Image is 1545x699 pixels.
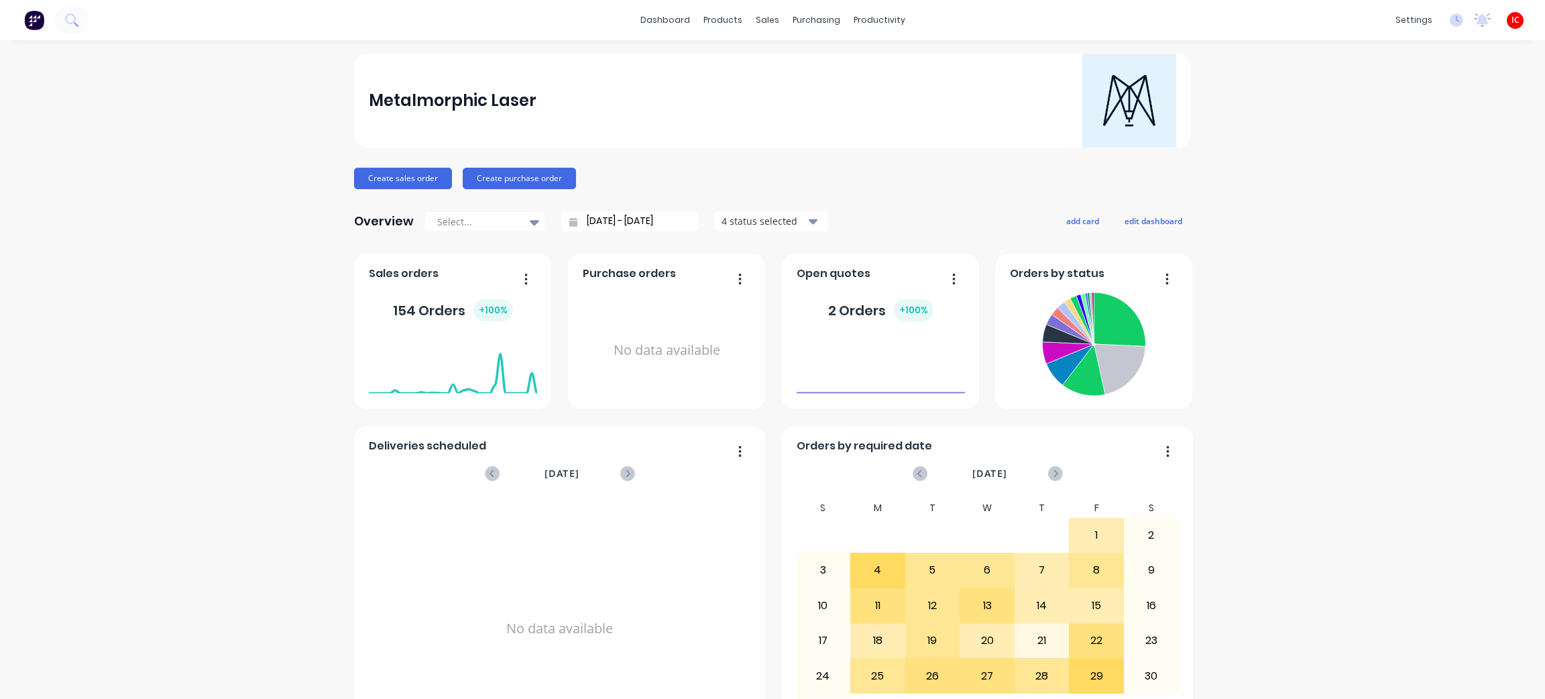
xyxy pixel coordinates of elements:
[1069,498,1124,518] div: F
[797,624,850,657] div: 17
[1124,498,1179,518] div: S
[1070,624,1123,657] div: 22
[905,498,960,518] div: T
[369,266,439,282] span: Sales orders
[24,10,44,30] img: Factory
[1015,498,1070,518] div: T
[851,624,905,657] div: 18
[797,553,850,587] div: 3
[1070,589,1123,623] div: 15
[1010,266,1104,282] span: Orders by status
[851,659,905,692] div: 25
[1015,624,1069,657] div: 21
[828,299,933,321] div: 2 Orders
[354,168,452,189] button: Create sales order
[960,589,1014,623] div: 13
[393,299,513,321] div: 154 Orders
[1125,589,1178,623] div: 16
[634,10,697,30] a: dashboard
[583,287,751,414] div: No data available
[1082,54,1176,148] img: Metalmorphic Laser
[906,659,960,692] div: 26
[1511,14,1520,26] span: IC
[1116,212,1191,229] button: edit dashboard
[1070,553,1123,587] div: 8
[906,589,960,623] div: 12
[894,299,933,321] div: + 100 %
[1015,659,1069,692] div: 28
[1389,10,1439,30] div: settings
[850,498,905,518] div: M
[906,624,960,657] div: 19
[1125,519,1178,552] div: 2
[1070,519,1123,552] div: 1
[960,553,1014,587] div: 6
[1015,553,1069,587] div: 7
[473,299,513,321] div: + 100 %
[786,10,847,30] div: purchasing
[972,466,1007,481] span: [DATE]
[463,168,576,189] button: Create purchase order
[583,266,676,282] span: Purchase orders
[851,589,905,623] div: 11
[1070,659,1123,692] div: 29
[797,659,850,692] div: 24
[369,438,486,454] span: Deliveries scheduled
[354,208,414,235] div: Overview
[851,553,905,587] div: 4
[960,624,1014,657] div: 20
[749,10,786,30] div: sales
[906,553,960,587] div: 5
[1125,553,1178,587] div: 9
[960,498,1015,518] div: W
[1015,589,1069,623] div: 14
[545,466,579,481] span: [DATE]
[697,10,749,30] div: products
[797,589,850,623] div: 10
[960,659,1014,692] div: 27
[714,211,828,231] button: 4 status selected
[796,498,851,518] div: S
[722,214,806,228] div: 4 status selected
[847,10,912,30] div: productivity
[1057,212,1108,229] button: add card
[797,266,870,282] span: Open quotes
[1125,659,1178,692] div: 30
[369,87,536,114] div: Metalmorphic Laser
[1125,624,1178,657] div: 23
